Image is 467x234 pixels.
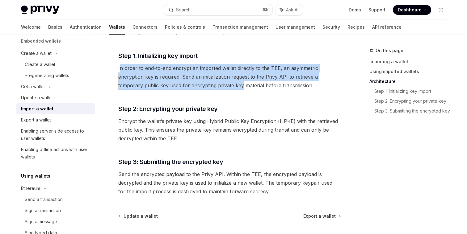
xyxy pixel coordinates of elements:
[349,7,361,13] a: Demo
[25,196,63,203] div: Send a transaction
[118,158,223,166] span: Step 3: Submitting the encrypted key
[369,57,451,67] a: Importing a wallet
[16,70,95,81] a: Pregenerating wallets
[165,20,205,35] a: Policies & controls
[374,106,451,116] a: Step 3: Submitting the encrypted key
[109,20,125,35] a: Wallets
[276,4,303,15] button: Ask AI
[21,50,52,57] div: Create a wallet
[21,116,51,124] div: Export a wallet
[21,83,45,90] div: Get a wallet
[21,94,53,101] div: Update a wallet
[25,72,69,79] div: Pregenerating wallets
[118,51,198,60] span: Step 1. Initializing key import
[286,7,298,13] span: Ask AI
[48,20,62,35] a: Basics
[374,96,451,106] a: Step 2: Encrypting your private key
[347,20,365,35] a: Recipes
[374,86,451,96] a: Step 1. Initializing key import
[25,218,57,225] div: Sign a message
[118,117,341,143] span: Encrypt the wallet’s private key using Hybrid Public Key Encryption (HPKE) with the retrieved pub...
[70,20,102,35] a: Authentication
[262,7,269,12] span: ⌘ K
[376,47,403,54] span: On this page
[133,20,158,35] a: Connectors
[16,205,95,216] a: Sign a transaction
[25,207,61,214] div: Sign a transaction
[16,216,95,227] a: Sign a message
[25,61,55,68] div: Create a wallet
[118,170,341,196] span: Send the encrypted payload to the Privy API. Within the TEE, the encrypted payload is decrypted a...
[16,103,95,114] a: Import a wallet
[436,5,446,15] button: Toggle dark mode
[16,59,95,70] a: Create a wallet
[21,6,59,14] img: light logo
[21,105,53,113] div: Import a wallet
[21,146,91,161] div: Enabling offline actions with user wallets
[276,20,315,35] a: User management
[21,172,50,180] h5: Using wallets
[21,127,91,142] div: Enabling server-side access to user wallets
[118,105,218,113] span: Step 2: Encrypting your private key
[124,213,158,219] span: Update a wallet
[21,20,41,35] a: Welcome
[16,114,95,125] a: Export a wallet
[118,64,341,90] span: In order to end-to-end encrypt an imported wallet directly to the TEE, an asymmetric encryption k...
[369,67,451,76] a: Using imported wallets
[398,7,422,13] span: Dashboard
[119,213,158,219] a: Update a wallet
[16,144,95,162] a: Enabling offline actions with user wallets
[368,7,385,13] a: Support
[303,213,336,219] span: Export a wallet
[176,6,193,14] div: Search...
[164,4,272,15] button: Search...⌘K
[16,194,95,205] a: Send a transaction
[369,76,451,86] a: Architecture
[16,125,95,144] a: Enabling server-side access to user wallets
[21,185,40,192] div: Ethereum
[303,213,340,219] a: Export a wallet
[16,92,95,103] a: Update a wallet
[393,5,431,15] a: Dashboard
[372,20,402,35] a: API reference
[322,20,340,35] a: Security
[212,20,268,35] a: Transaction management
